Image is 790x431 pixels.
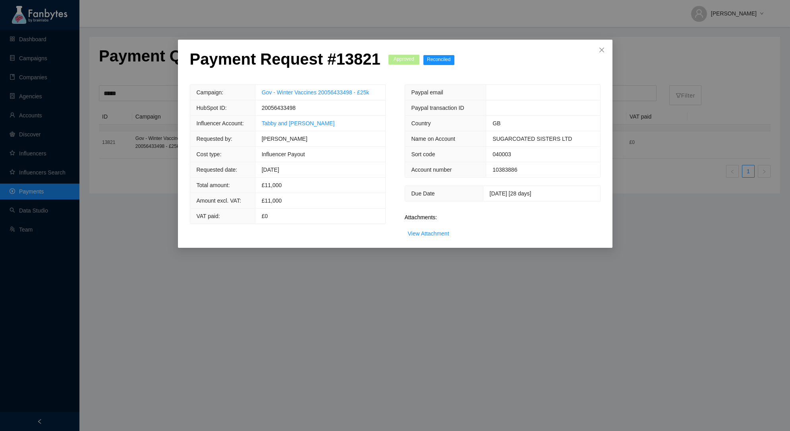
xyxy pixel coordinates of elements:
span: Due Date [411,190,435,197]
span: Account number [411,167,452,173]
p: Payment Request # 13821 [190,50,381,69]
span: [DATE] [262,167,279,173]
span: SUGARCOATED SISTERS LTD [493,136,572,142]
span: GB [493,120,500,126]
span: £ 11,000 [262,182,282,188]
span: Cost type: [197,151,222,157]
span: 10383886 [493,167,517,173]
span: Campaign: [197,89,224,96]
span: Influencer Payout [262,151,305,157]
span: Paypal email [411,89,443,96]
span: Approved [388,55,419,65]
a: Gov - Winter Vaccines 20056433498 - £25k [262,89,369,96]
span: £0 [262,213,268,219]
span: Country [411,120,431,126]
button: Close [591,40,612,61]
span: £11,000 [262,197,282,204]
span: Influencer Account: [197,120,244,126]
span: Requested date: [197,167,238,173]
span: Reconciled [423,55,454,65]
span: Total amount: [197,182,230,188]
a: View Attachment [408,230,449,237]
span: close [599,47,605,53]
span: 20056433498 [262,105,296,111]
span: Paypal transaction ID [411,105,464,111]
span: Amount excl. VAT: [197,197,241,204]
span: 040003 [493,151,511,157]
span: HubSpot ID: [197,105,227,111]
span: [DATE] [28 days] [490,190,531,197]
span: Sort code [411,151,435,157]
span: VAT paid: [197,213,220,219]
span: Name on Account [411,136,456,142]
span: Requested by: [197,136,232,142]
a: Tabby and [PERSON_NAME] [262,120,335,126]
span: [PERSON_NAME] [262,136,307,142]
